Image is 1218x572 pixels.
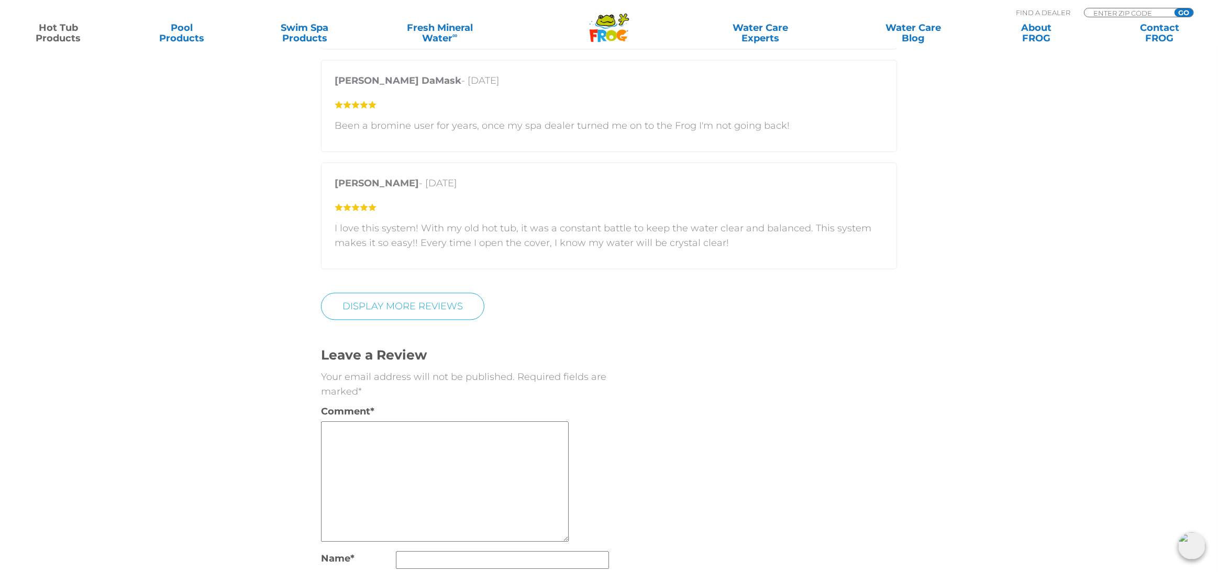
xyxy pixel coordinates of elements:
[1092,8,1163,17] input: Zip Code Form
[682,23,838,43] a: Water CareExperts
[335,118,883,133] p: Been a bromine user for years, once my spa dealer turned me on to the Frog I'm not going back!
[1178,532,1205,559] img: openIcon
[321,371,515,383] span: Your email address will not be published.
[321,293,484,320] a: Display More Reviews
[134,23,229,43] a: PoolProducts
[335,177,419,189] strong: [PERSON_NAME]
[257,23,352,43] a: Swim SpaProducts
[321,404,396,419] label: Comment
[452,31,458,39] sup: ∞
[335,221,883,250] p: I love this system! With my old hot tub, it was a constant battle to keep the water clear and bal...
[1175,8,1193,17] input: GO
[321,551,396,566] label: Name
[335,176,883,196] p: - [DATE]
[321,346,609,364] h3: Leave a Review
[989,23,1084,43] a: AboutFROG
[10,23,106,43] a: Hot TubProducts
[380,23,500,43] a: Fresh MineralWater∞
[866,23,961,43] a: Water CareBlog
[335,73,883,93] p: - [DATE]
[321,371,606,397] span: Required fields are marked
[1112,23,1208,43] a: ContactFROG
[335,75,461,86] strong: [PERSON_NAME] DaMask
[1016,8,1070,17] p: Find A Dealer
